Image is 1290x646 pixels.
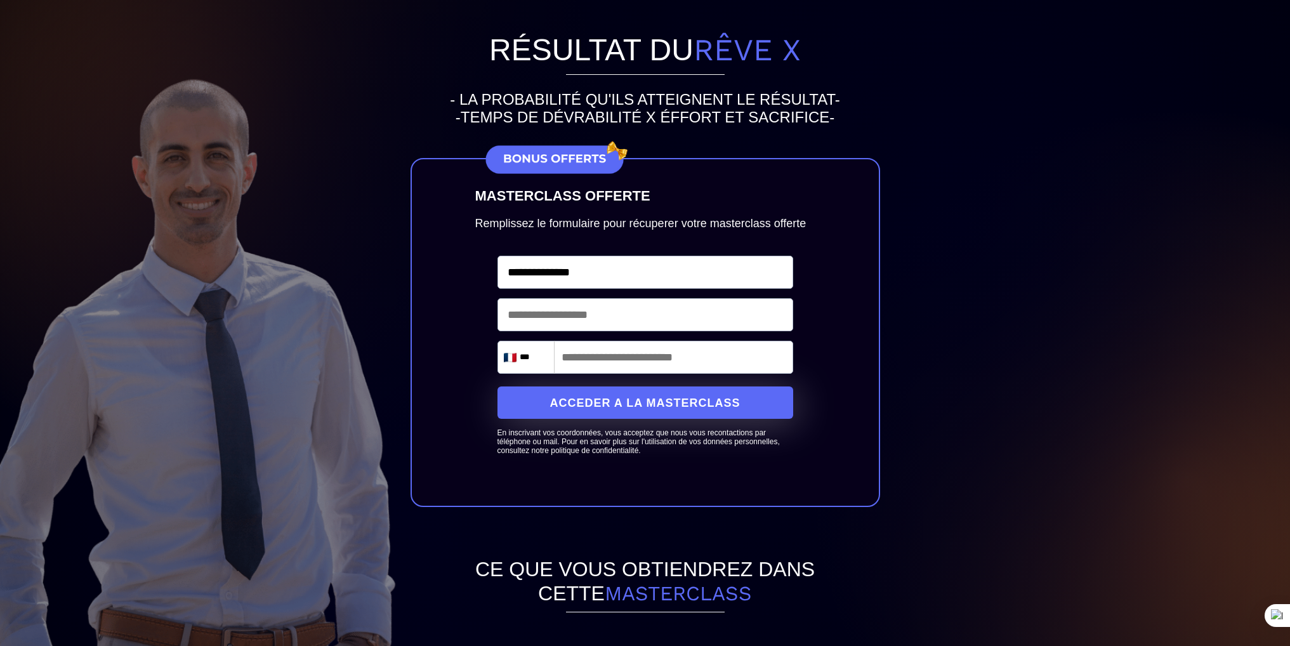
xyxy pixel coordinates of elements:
[497,386,793,419] button: ACCEDER A LA MASTERCLASS
[504,353,517,362] img: fr
[411,551,880,612] h1: Ce que vous obtiendrez dans cette
[497,425,793,455] text: En inscrivant vos coordonnées, vous acceptez que nous vous recontactions par téléphone ou mail. P...
[475,214,815,234] text: Remplissez le formulaire pour récuperer votre masterclass offerte
[249,84,1042,133] h2: - LA PROBABILITÉ QU'ILS ATTEIGNENT LE RÉSULTAT- -TEMPS DE DÉVRABILITÉ X ÉFFORT ET SACRIFICE-
[475,137,634,182] img: 63b5f0a7b40b8c575713f71412baadad_BONUS_OFFERTS.png
[475,185,815,208] text: MASTERCLASS OFFERTE
[249,25,1042,74] h1: Résultat du
[605,581,752,605] span: masterclass
[694,32,801,68] span: rêve X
